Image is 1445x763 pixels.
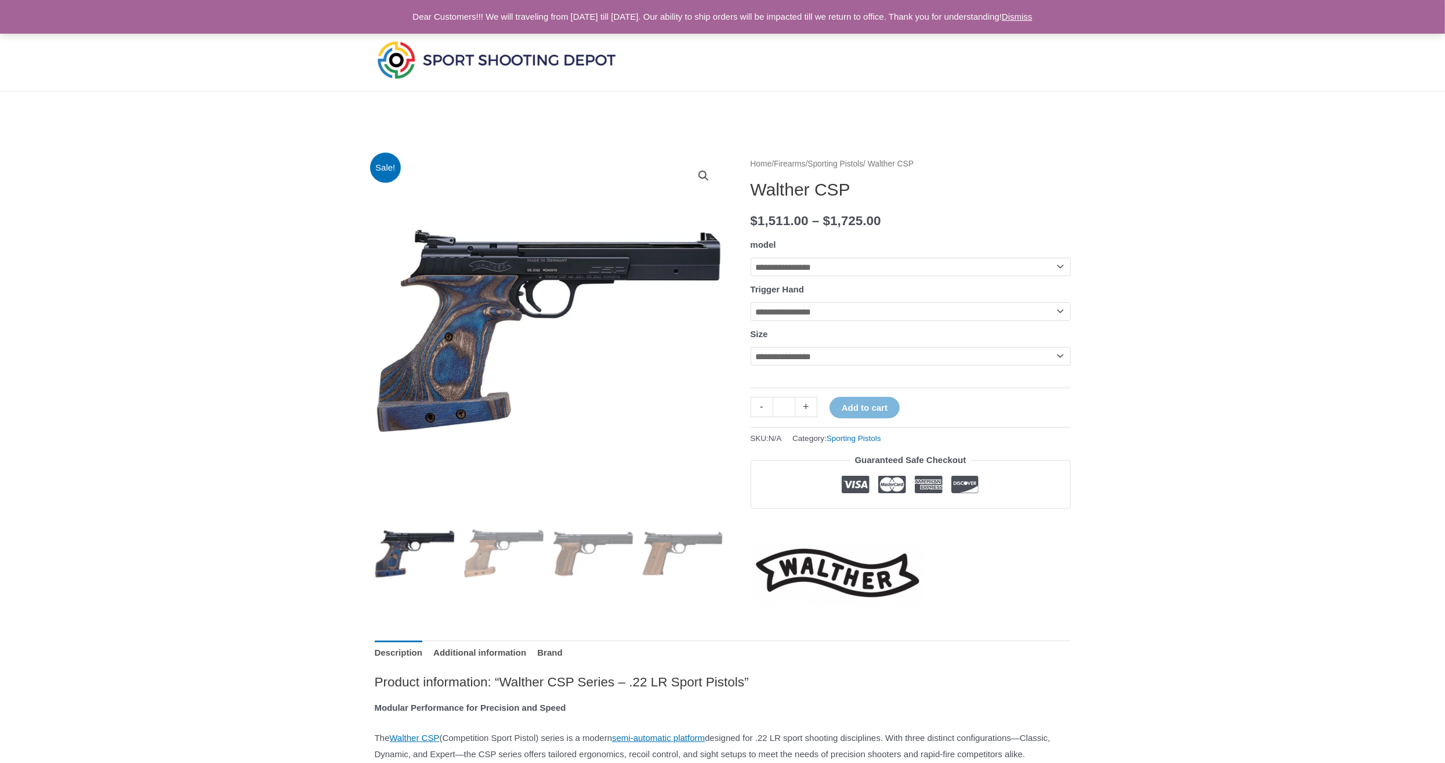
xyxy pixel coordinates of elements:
h1: Walther CSP [751,179,1071,200]
h2: Product information: “Walther CSP Series – .22 LR Sport Pistols” [375,674,1071,690]
a: Additional information [433,641,526,666]
img: Walther CSP - Image 2 [463,514,544,594]
label: Size [751,329,768,339]
img: Walther CSP - Image 4 [642,514,723,594]
a: Walther [751,540,925,606]
strong: Modular Performance for Precision and Speed [375,703,566,713]
img: Sport Shooting Depot [375,38,618,81]
span: $ [823,214,831,228]
img: Walther CSP [375,514,455,594]
span: SKU: [751,431,782,446]
p: The (Competition Sport Pistol) series is a modern designed for .22 LR sport shooting disciplines.... [375,730,1071,762]
span: – [812,214,820,228]
label: model [751,240,776,249]
input: Product quantity [773,397,795,417]
span: Category: [792,431,881,446]
a: Sporting Pistols [827,434,881,443]
a: Description [375,641,423,666]
a: - [751,397,773,417]
bdi: 1,511.00 [751,214,809,228]
span: Sale! [370,153,401,183]
a: Dismiss [1002,12,1033,21]
iframe: Customer reviews powered by Trustpilot [751,518,1071,531]
bdi: 1,725.00 [823,214,881,228]
span: $ [751,214,758,228]
span: N/A [769,434,782,443]
label: Trigger Hand [751,284,805,294]
a: View full-screen image gallery [693,165,714,186]
a: semi-automatic platform [612,733,705,743]
legend: Guaranteed Safe Checkout [850,452,971,468]
a: Walther CSP [389,733,439,743]
a: + [795,397,817,417]
a: Firearms [774,160,805,168]
img: Walther CSP - Image 3 [553,514,633,594]
button: Add to cart [830,397,900,418]
a: Home [751,160,772,168]
nav: Breadcrumb [751,157,1071,172]
a: Sporting Pistols [807,160,863,168]
a: Brand [537,641,562,666]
